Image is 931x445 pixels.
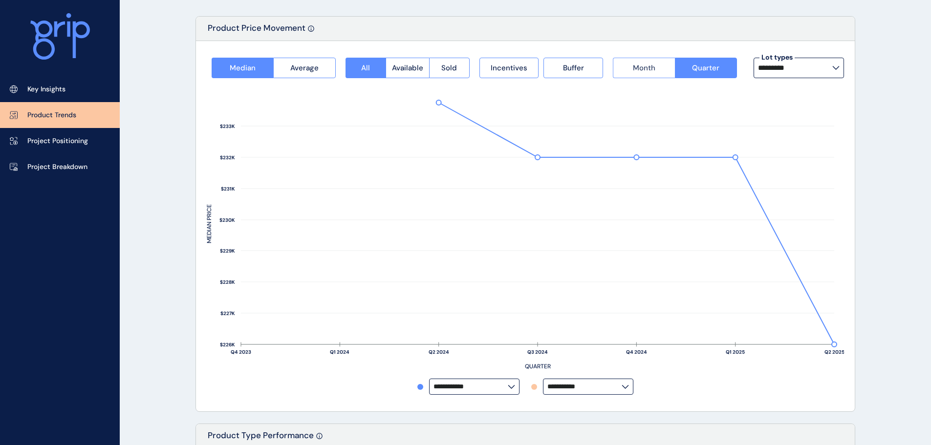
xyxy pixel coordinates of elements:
[361,63,370,73] span: All
[27,110,76,120] p: Product Trends
[212,58,273,78] button: Median
[219,217,235,223] text: $230K
[626,349,647,355] text: Q4 2024
[633,63,655,73] span: Month
[613,58,674,78] button: Month
[346,58,386,78] button: All
[273,58,335,78] button: Average
[220,279,235,285] text: $228K
[386,58,429,78] button: Available
[759,53,795,63] label: Lot types
[392,63,423,73] span: Available
[230,63,256,73] span: Median
[27,85,65,94] p: Key Insights
[692,63,719,73] span: Quarter
[231,349,251,355] text: Q4 2023
[220,310,235,317] text: $227K
[563,63,584,73] span: Buffer
[429,349,449,355] text: Q2 2024
[527,349,548,355] text: Q3 2024
[675,58,737,78] button: Quarter
[220,341,235,348] text: $226K
[330,349,349,355] text: Q1 2024
[824,349,844,355] text: Q2 2025
[205,204,213,243] text: MEDIAN PRICE
[220,123,235,129] text: $233K
[491,63,527,73] span: Incentives
[221,186,235,192] text: $231K
[290,63,319,73] span: Average
[479,58,539,78] button: Incentives
[441,63,457,73] span: Sold
[543,58,603,78] button: Buffer
[525,362,551,370] text: QUARTER
[208,22,305,41] p: Product Price Movement
[220,154,235,161] text: $232K
[220,248,235,254] text: $229K
[27,136,88,146] p: Project Positioning
[27,162,87,172] p: Project Breakdown
[726,349,745,355] text: Q1 2025
[429,58,470,78] button: Sold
